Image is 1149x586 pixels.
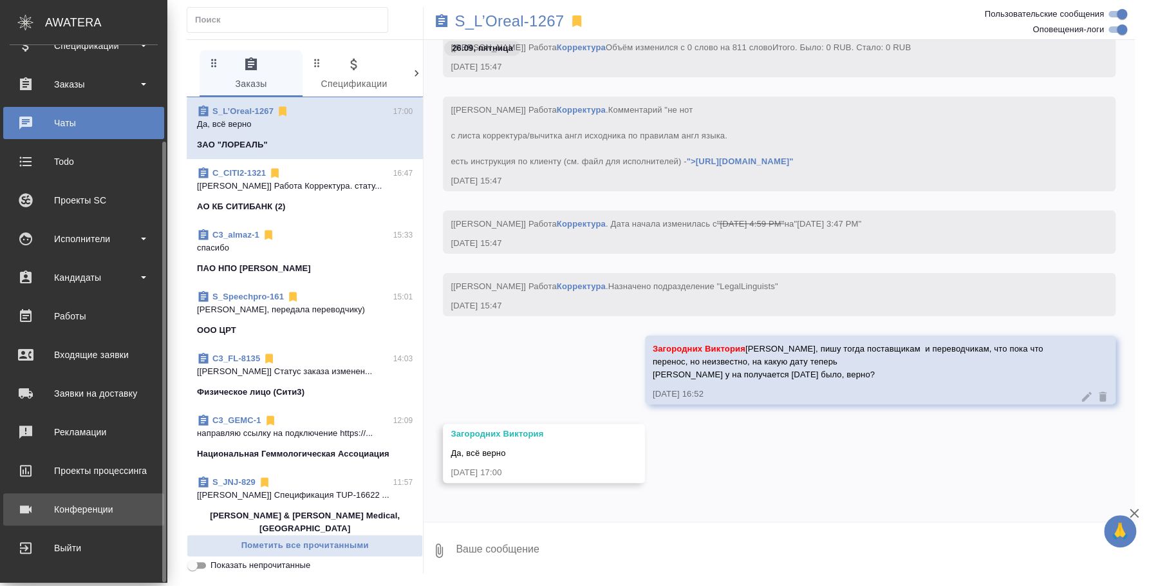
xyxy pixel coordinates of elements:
[276,105,289,118] svg: Отписаться
[452,42,513,55] p: 26.09, пятница
[10,422,158,442] div: Рекламации
[197,118,413,131] p: Да, всё верно
[393,352,413,365] p: 14:03
[10,384,158,403] div: Заявки на доставку
[451,219,861,229] span: [[PERSON_NAME]] Работа . Дата начала изменилась с на
[794,219,861,229] span: "[DATE] 3:47 PM"
[197,262,311,275] p: ПАО НПО [PERSON_NAME]
[393,229,413,241] p: 15:33
[194,538,416,553] span: Пометить все прочитанными
[187,345,423,406] div: C3_FL-813514:03[[PERSON_NAME]] Статус заказа изменен...Физическое лицо (Сити3)
[3,532,164,564] a: Выйти
[187,97,423,159] div: S_L’Oreal-126717:00Да, всё верноЗАО "ЛОРЕАЛЬ"
[393,290,413,303] p: 15:01
[3,184,164,216] a: Проекты SC
[207,57,295,92] span: Заказы
[451,105,793,166] span: Комментарий "не нот с листа корректура/вычитка англ исходника по правилам англ языка. есть инстру...
[451,448,505,458] span: Да, всё верно
[264,414,277,427] svg: Отписаться
[557,219,606,229] a: Корректура
[10,345,158,364] div: Входящие заявки
[45,10,167,35] div: AWATERA
[268,167,281,180] svg: Отписаться
[451,428,599,440] div: Загородних Виктория
[197,386,304,399] p: Физическое лицо (Сити3)
[451,466,599,479] div: [DATE] 17:00
[187,406,423,468] div: C3_GEMC-112:09направляю ссылку на подключение https://...Национальная Геммологическая Ассоциация
[187,468,423,543] div: S_JNJ-82911:57[[PERSON_NAME]] Спецификация TUP-16622 ...[PERSON_NAME] & [PERSON_NAME] Medical, [G...
[197,200,285,213] p: АО КБ СИТИБАНК (2)
[451,105,793,166] span: [[PERSON_NAME]] Работа .
[716,219,784,229] span: "[DATE] 4:59 PM"
[1032,23,1104,36] span: Оповещения-логи
[258,476,271,489] svg: Отписаться
[653,344,745,354] span: Загородних Виктория
[393,105,413,118] p: 17:00
[212,168,266,178] a: C_CITI2-1321
[187,283,423,345] div: S_Speechpro-16115:01[PERSON_NAME], передала переводчику)OOO ЦРТ
[263,352,276,365] svg: Отписаться
[187,534,423,557] button: Пометить все прочитанными
[393,167,413,180] p: 16:47
[286,290,299,303] svg: Отписаться
[393,476,413,489] p: 11:57
[197,509,413,535] p: [PERSON_NAME] & [PERSON_NAME] Medical, [GEOGRAPHIC_DATA]
[195,11,388,29] input: Поиск
[3,339,164,371] a: Входящие заявки
[10,113,158,133] div: Чаты
[10,538,158,558] div: Выйти
[10,152,158,171] div: Todo
[3,146,164,178] a: Todo
[10,36,158,55] div: Спецификации
[451,237,1070,250] div: [DATE] 15:47
[557,281,606,291] a: Корректура
[197,324,236,337] p: OOO ЦРТ
[212,230,259,240] a: C3_almaz-1
[3,300,164,332] a: Работы
[393,414,413,427] p: 12:09
[197,303,413,316] p: [PERSON_NAME], передала переводчику)
[197,427,413,440] p: направляю ссылку на подключение https://...
[10,229,158,249] div: Исполнители
[197,138,268,151] p: ЗАО "ЛОРЕАЛЬ"
[451,299,1070,312] div: [DATE] 15:47
[262,229,275,241] svg: Отписаться
[212,106,274,116] a: S_L’Oreal-1267
[653,344,1046,379] span: [PERSON_NAME], пишу тогда поставщикам и переводчикам, что пока что перенос, но неизвестно, на как...
[984,8,1104,21] span: Пользовательские сообщения
[3,493,164,525] a: Конференции
[10,500,158,519] div: Конференции
[197,180,413,193] p: [[PERSON_NAME]] Работа Корректура. стату...
[212,415,261,425] a: C3_GEMC-1
[451,281,778,291] span: [[PERSON_NAME]] Работа .
[212,477,256,487] a: S_JNJ-829
[653,388,1070,401] div: [DATE] 16:52
[451,175,1070,187] div: [DATE] 15:47
[1104,515,1136,547] button: 🙏
[197,489,413,502] p: [[PERSON_NAME]] Спецификация TUP-16622 ...
[212,354,260,363] a: C3_FL-8135
[208,57,220,69] svg: Зажми и перетащи, чтобы поменять порядок вкладок
[3,416,164,448] a: Рекламации
[197,365,413,378] p: [[PERSON_NAME]] Статус заказа изменен...
[3,107,164,139] a: Чаты
[557,105,606,115] a: Корректура
[10,307,158,326] div: Работы
[10,461,158,480] div: Проекты процессинга
[608,281,778,291] span: Назначено подразделение "LegalLinguists"
[210,559,310,572] span: Показать непрочитанные
[187,159,423,221] div: C_CITI2-132116:47[[PERSON_NAME]] Работа Корректура. стату...АО КБ СИТИБАНК (2)
[3,377,164,410] a: Заявки на доставку
[687,156,794,166] a: ">[URL][DOMAIN_NAME]"
[212,292,284,301] a: S_Speechpro-161
[187,221,423,283] div: C3_almaz-115:33спасибоПАО НПО [PERSON_NAME]
[10,191,158,210] div: Проекты SC
[454,15,564,28] a: S_L’Oreal-1267
[451,61,1070,73] div: [DATE] 15:47
[310,57,398,92] span: Спецификации
[3,455,164,487] a: Проекты процессинга
[311,57,323,69] svg: Зажми и перетащи, чтобы поменять порядок вкладок
[197,241,413,254] p: спасибо
[197,448,389,460] p: Национальная Геммологическая Ассоциация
